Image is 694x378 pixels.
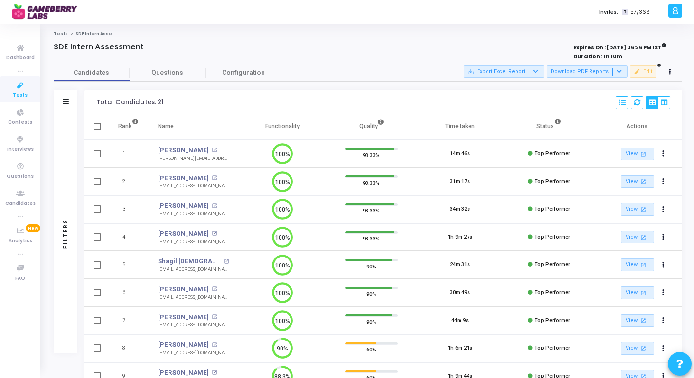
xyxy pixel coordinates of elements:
[15,275,25,283] span: FAQ
[212,370,217,375] mat-icon: open_in_new
[54,31,68,37] a: Tests
[212,203,217,209] mat-icon: open_in_new
[158,155,229,162] div: [PERSON_NAME][EMAIL_ADDRESS][DOMAIN_NAME]
[8,119,32,127] span: Contests
[54,68,130,78] span: Candidates
[158,340,209,350] a: [PERSON_NAME]
[535,345,570,351] span: Top Performer
[212,314,217,320] mat-icon: open_in_new
[158,239,229,246] div: [EMAIL_ADDRESS][DOMAIN_NAME]
[158,322,229,329] div: [EMAIL_ADDRESS][DOMAIN_NAME]
[108,334,149,362] td: 8
[451,317,469,325] div: 44m 9s
[26,224,40,232] span: New
[158,266,229,273] div: [EMAIL_ADDRESS][DOMAIN_NAME]
[158,174,209,183] a: [PERSON_NAME]
[363,206,380,215] span: 93.33%
[54,42,144,52] h4: SDE Intern Assessment
[363,234,380,243] span: 93.33%
[450,205,470,213] div: 34m 32s
[5,200,36,208] span: Candidates
[108,307,149,335] td: 7
[158,285,209,294] a: [PERSON_NAME]
[621,342,654,355] a: View
[158,201,209,211] a: [PERSON_NAME]
[9,237,32,245] span: Analytics
[158,350,229,357] div: [EMAIL_ADDRESS][DOMAIN_NAME]
[108,279,149,307] td: 6
[7,146,34,154] span: Interviews
[158,121,174,131] div: Name
[96,99,164,106] div: Total Candidates: 21
[6,54,35,62] span: Dashboard
[158,257,221,266] a: Shagil [DEMOGRAPHIC_DATA]
[450,261,470,269] div: 24m 31s
[363,150,380,160] span: 93.33%
[158,146,209,155] a: [PERSON_NAME]
[448,344,472,352] div: 1h 6m 21s
[108,251,149,279] td: 5
[450,150,470,158] div: 14m 46s
[238,113,327,140] th: Functionality
[212,231,217,236] mat-icon: open_in_new
[12,2,83,21] img: logo
[363,178,380,187] span: 93.33%
[224,259,229,264] mat-icon: open_in_new
[464,65,544,78] button: Export Excel Report
[158,294,229,301] div: [EMAIL_ADDRESS][DOMAIN_NAME]
[108,223,149,251] td: 4
[158,313,209,322] a: [PERSON_NAME]
[158,368,209,378] a: [PERSON_NAME]
[158,211,229,218] div: [EMAIL_ADDRESS][DOMAIN_NAME]
[75,31,130,37] span: SDE Intern Assessment
[158,183,229,190] div: [EMAIL_ADDRESS][DOMAIN_NAME]
[7,173,34,181] span: Questions
[630,8,650,16] span: 57/366
[13,92,28,100] span: Tests
[130,68,206,78] span: Questions
[212,175,217,181] mat-icon: open_in_new
[327,113,416,140] th: Quality
[448,233,472,241] div: 1h 9m 27s
[366,345,376,354] span: 60%
[366,261,376,271] span: 90%
[639,344,647,352] mat-icon: open_in_new
[108,113,149,140] th: Rank
[450,178,470,186] div: 31m 17s
[450,289,470,297] div: 30m 49s
[108,168,149,196] td: 2
[445,121,475,131] div: Time taken
[108,195,149,223] td: 3
[657,342,670,355] button: Actions
[212,286,217,292] mat-icon: open_in_new
[158,229,209,239] a: [PERSON_NAME]
[54,31,682,37] nav: breadcrumb
[222,68,265,78] span: Configuration
[108,140,149,168] td: 1
[212,342,217,348] mat-icon: open_in_new
[489,24,689,328] iframe: Chat
[366,317,376,326] span: 90%
[212,148,217,153] mat-icon: open_in_new
[468,68,474,75] mat-icon: save_alt
[622,9,628,16] span: T
[61,181,70,286] div: Filters
[599,8,618,16] label: Invites:
[366,289,376,299] span: 90%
